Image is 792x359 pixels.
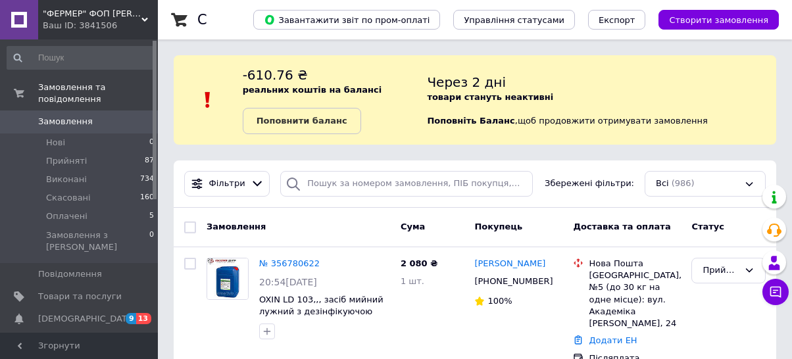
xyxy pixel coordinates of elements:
[427,92,553,102] b: товари стануть неактивні
[427,116,514,126] b: Поповніть Баланс
[207,258,249,300] a: Фото товару
[656,178,669,190] span: Всі
[599,15,635,25] span: Експорт
[243,67,308,83] span: -610.76 ₴
[264,14,430,26] span: Завантажити звіт по пром-оплаті
[259,295,384,341] a: OXIN LD 103,,, засіб мийний лужний з дезінфікуючою дією для харчової промисловості, кан 23 кг
[401,222,425,231] span: Cума
[589,270,681,329] div: [GEOGRAPHIC_DATA], №5 (до 30 кг на одне місце): вул. Академіка [PERSON_NAME], 24
[645,14,779,24] a: Створити замовлення
[474,222,522,231] span: Покупець
[401,258,437,268] span: 2 080 ₴
[197,12,331,28] h1: Список замовлень
[140,174,154,185] span: 734
[136,313,151,324] span: 13
[46,229,149,253] span: Замовлення з [PERSON_NAME]
[145,155,154,167] span: 87
[243,108,361,134] a: Поповнити баланс
[253,10,440,30] button: Завантажити звіт по пром-оплаті
[669,15,768,25] span: Створити замовлення
[198,90,218,110] img: :exclamation:
[126,313,136,324] span: 9
[257,116,347,126] b: Поповнити баланс
[427,74,506,90] span: Через 2 дні
[703,264,739,277] div: Прийнято
[453,10,575,30] button: Управління статусами
[589,335,637,345] a: Додати ЕН
[38,313,136,325] span: [DEMOGRAPHIC_DATA]
[464,15,564,25] span: Управління статусами
[43,20,158,32] div: Ваш ID: 3841506
[149,210,154,222] span: 5
[259,277,317,287] span: 20:54[DATE]
[474,258,545,270] a: [PERSON_NAME]
[43,8,141,20] span: "ФЕРМЕР" ФОП КУДРИК АНАСТАСІЯ ВІТАЛІЇВНА
[588,10,646,30] button: Експорт
[46,137,65,149] span: Нові
[691,222,724,231] span: Статус
[209,178,245,190] span: Фільтри
[472,273,553,290] div: [PHONE_NUMBER]
[672,178,695,188] span: (986)
[207,222,266,231] span: Замовлення
[38,291,122,302] span: Товари та послуги
[46,155,87,167] span: Прийняті
[38,82,158,105] span: Замовлення та повідомлення
[46,210,87,222] span: Оплачені
[427,66,776,134] div: , щоб продовжити отримувати замовлення
[7,46,155,70] input: Пошук
[243,85,382,95] b: реальних коштів на балансі
[149,229,154,253] span: 0
[401,276,424,286] span: 1 шт.
[149,137,154,149] span: 0
[38,116,93,128] span: Замовлення
[46,174,87,185] span: Виконані
[589,258,681,270] div: Нова Пошта
[38,268,102,280] span: Повідомлення
[487,296,512,306] span: 100%
[207,258,248,299] img: Фото товару
[46,192,91,204] span: Скасовані
[545,178,634,190] span: Збережені фільтри:
[658,10,779,30] button: Створити замовлення
[140,192,154,204] span: 160
[762,279,789,305] button: Чат з покупцем
[259,258,320,268] a: № 356780622
[280,171,533,197] input: Пошук за номером замовлення, ПІБ покупця, номером телефону, Email, номером накладної
[573,222,670,231] span: Доставка та оплата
